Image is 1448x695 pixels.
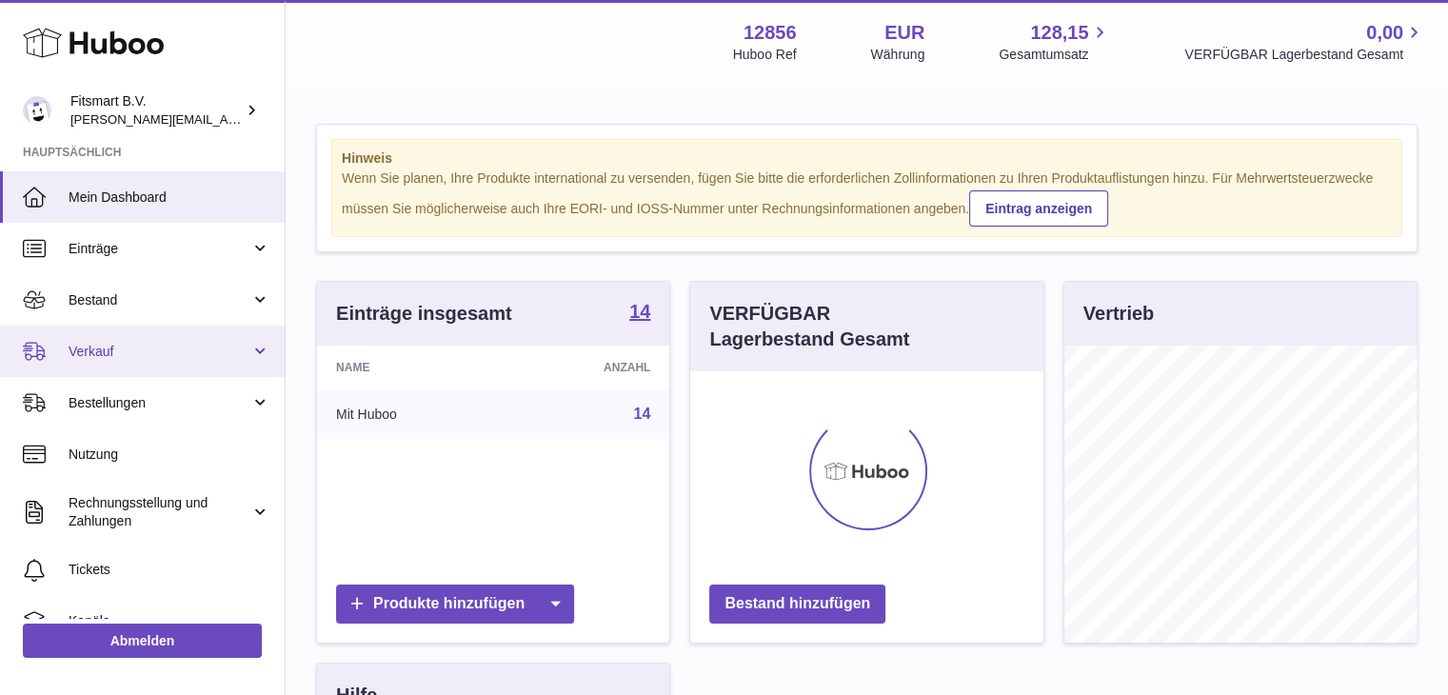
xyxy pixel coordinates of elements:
span: Bestellungen [69,394,250,412]
span: [PERSON_NAME][EMAIL_ADDRESS][DOMAIN_NAME] [70,111,382,127]
span: VERFÜGBAR Lagerbestand Gesamt [1184,46,1425,64]
div: Huboo Ref [733,46,797,64]
span: 0,00 [1366,20,1403,46]
strong: EUR [884,20,924,46]
div: Währung [871,46,925,64]
span: Kanäle [69,612,270,630]
strong: Hinweis [342,149,1392,168]
a: Abmelden [23,624,262,658]
span: 128,15 [1030,20,1088,46]
span: Bestand [69,291,250,309]
span: Einträge [69,240,250,258]
span: Tickets [69,561,270,579]
th: Anzahl [506,346,669,389]
strong: 12856 [744,20,797,46]
h3: VERFÜGBAR Lagerbestand Gesamt [709,301,957,352]
a: 128,15 Gesamtumsatz [999,20,1110,64]
a: Bestand hinzufügen [709,585,885,624]
a: 14 [629,302,650,325]
img: jonathan@leaderoo.com [23,96,51,125]
a: 14 [634,406,651,422]
a: 0,00 VERFÜGBAR Lagerbestand Gesamt [1184,20,1425,64]
span: Mein Dashboard [69,189,270,207]
div: Wenn Sie planen, Ihre Produkte international zu versenden, fügen Sie bitte die erforderlichen Zol... [342,169,1392,227]
a: Produkte hinzufügen [336,585,574,624]
span: Gesamtumsatz [999,46,1110,64]
h3: Einträge insgesamt [336,301,512,327]
div: Fitsmart B.V. [70,92,242,129]
th: Name [317,346,506,389]
h3: Vertrieb [1083,301,1154,327]
strong: 14 [629,302,650,321]
a: Eintrag anzeigen [969,190,1108,227]
span: Nutzung [69,446,270,464]
span: Verkauf [69,343,250,361]
td: Mit Huboo [317,389,506,439]
span: Rechnungsstellung und Zahlungen [69,494,250,530]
